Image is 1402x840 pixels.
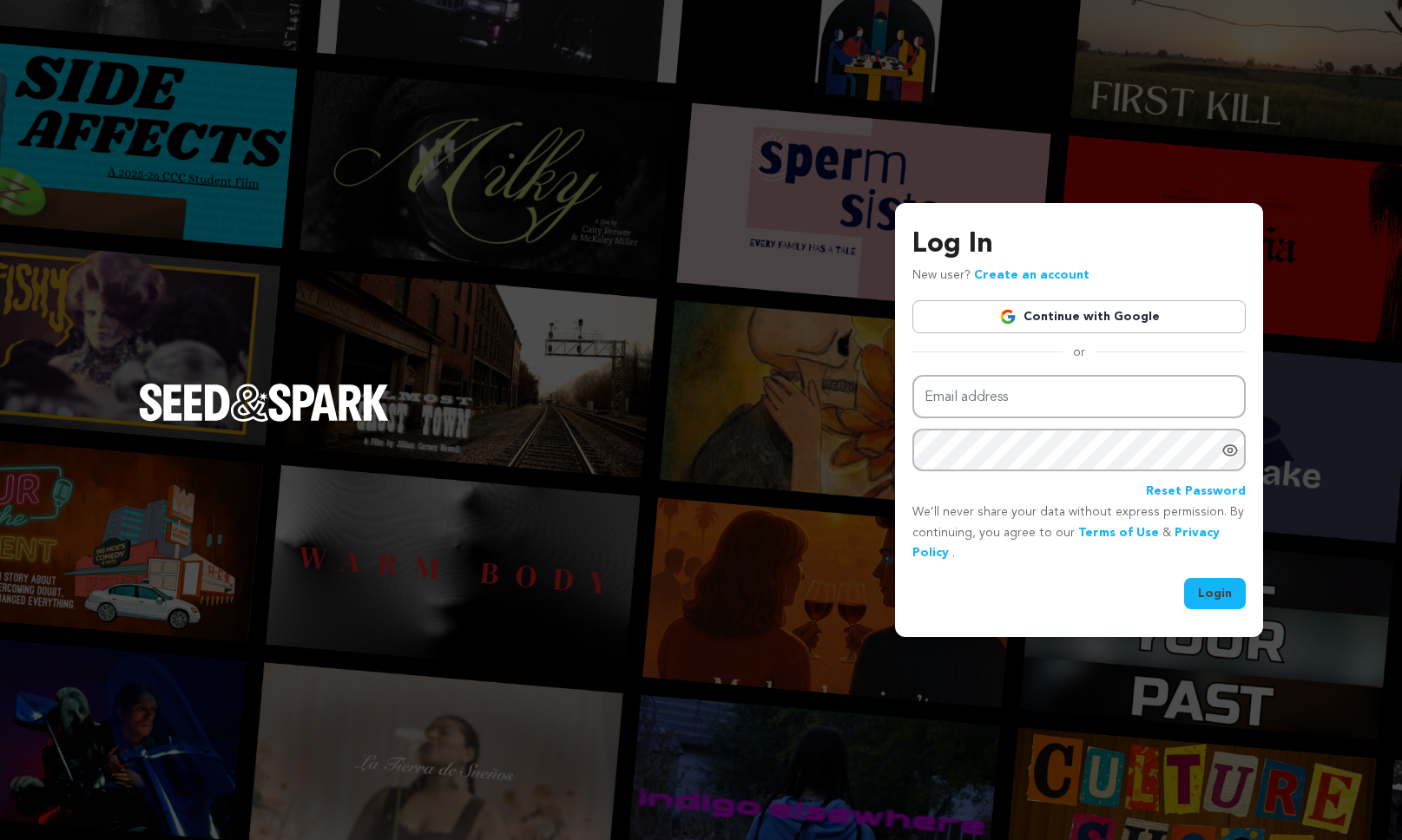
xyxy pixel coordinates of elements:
[1146,482,1246,502] a: Reset Password
[1078,527,1159,539] a: Terms of Use
[912,375,1246,419] input: Email address
[912,502,1246,564] p: We’ll never share your data without express permission. By continuing, you agree to our & .
[974,269,1089,281] a: Create an account
[912,224,1246,266] h3: Log In
[912,300,1246,333] a: Continue with Google
[1063,344,1096,361] span: or
[999,308,1017,325] img: Google logo
[139,384,389,456] a: Seed&Spark Homepage
[1221,442,1239,459] a: Show password as plain text. Warning: this will display your password on the screen.
[1184,578,1246,609] button: Login
[912,266,1089,286] p: New user?
[139,384,389,422] img: Seed&Spark Logo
